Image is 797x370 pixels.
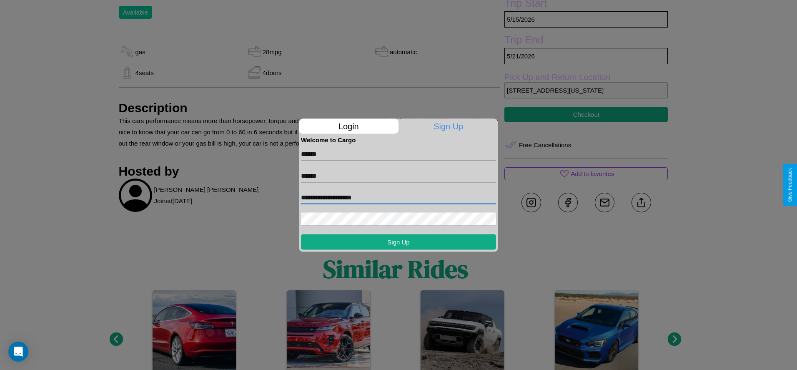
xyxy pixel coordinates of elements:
div: Give Feedback [787,168,793,202]
p: Login [299,118,398,133]
p: Sign Up [399,118,499,133]
button: Sign Up [301,234,496,249]
div: Open Intercom Messenger [8,342,28,362]
h4: Welcome to Cargo [301,136,496,143]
